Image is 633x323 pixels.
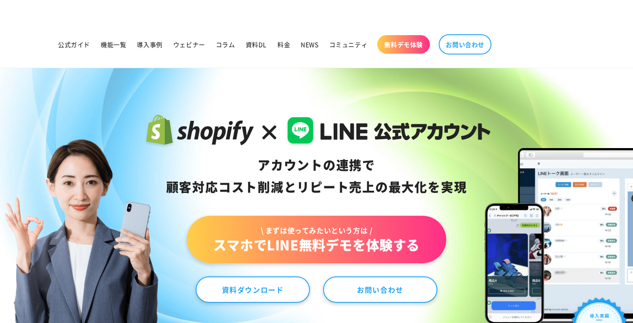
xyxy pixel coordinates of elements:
[216,40,235,48] span: コラム
[173,40,205,48] span: ウェビナー
[329,40,368,48] span: コミュニティ
[439,34,491,54] a: お問い合わせ
[377,35,430,54] a: 無料デモ体験
[53,35,95,54] a: 公式ガイド
[240,35,272,54] a: 資料DL
[142,154,491,198] div: アカウントの連携で 顧客対応コスト削減と リピート売上の 最大化を実現
[58,40,90,48] span: 公式ガイド
[324,35,373,54] a: コミュニティ
[384,40,423,48] span: 無料デモ体験
[196,276,310,303] a: 資料ダウンロード
[168,35,211,54] a: ウェビナー
[131,35,167,54] a: 導入事例
[137,40,162,48] span: 導入事例
[323,276,437,303] a: お問い合わせ
[101,40,126,48] span: 機能一覧
[277,40,290,48] span: 料金
[187,216,446,263] a: \ まずは使ってみたいという方は /スマホでLINE無料デモを体験する
[95,35,131,54] a: 機能一覧
[246,40,267,48] span: 資料DL
[301,40,318,48] span: NEWS
[295,35,324,54] a: NEWS
[272,35,295,54] a: 料金
[211,35,240,54] a: コラム
[213,225,420,235] span: \ まずは使ってみたいという方は /
[446,40,484,48] span: お問い合わせ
